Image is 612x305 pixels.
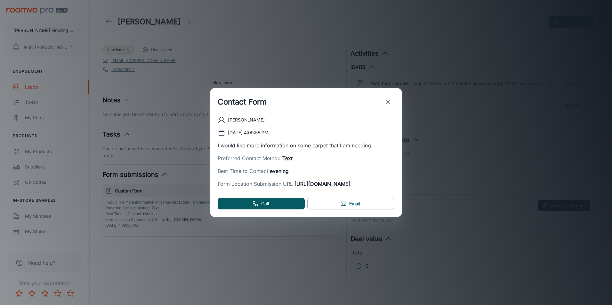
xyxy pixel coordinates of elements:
button: exit [382,96,394,108]
p: I would like more information on some carpet that I am needing. [218,142,394,149]
a: Call [218,198,305,209]
span: Preferred Contact Method [218,155,281,161]
span: Text [281,155,293,161]
p: [DATE] 4:09:55 PM [228,129,269,136]
span: evening [268,168,289,174]
span: Form Location Submission URL [218,181,293,187]
span: [URL][DOMAIN_NAME] [293,181,350,187]
h1: Contact Form [218,96,267,108]
p: [PERSON_NAME] [228,116,265,123]
a: Email [307,198,394,209]
span: Best Time to Contact [218,168,268,174]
